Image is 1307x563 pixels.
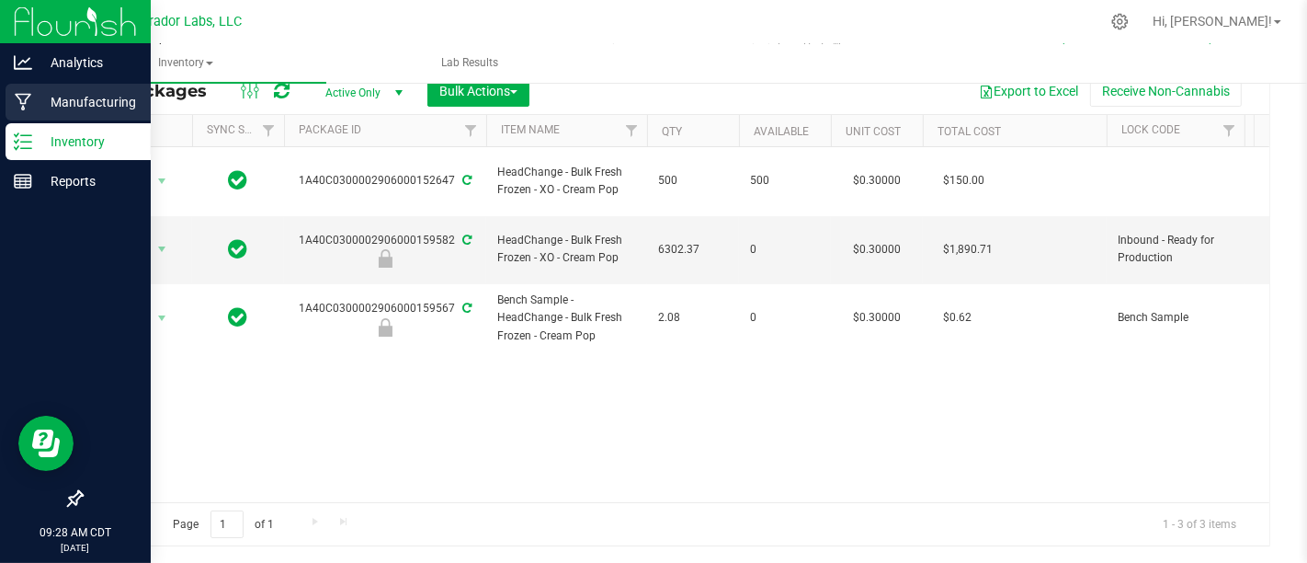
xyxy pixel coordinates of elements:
[456,115,486,146] a: Filter
[427,75,529,107] button: Bulk Actions
[1090,75,1242,107] button: Receive Non-Cannabis
[460,234,472,247] span: Sync from Compliance System
[497,232,636,267] span: HeadChange - Bulk Fresh Frozen - XO - Cream Pop
[658,309,728,327] span: 2.08
[254,115,284,146] a: Filter
[32,52,142,74] p: Analytics
[846,125,901,138] a: Unit Cost
[18,416,74,471] iframe: Resource center
[460,302,472,315] span: Sync from Compliance System
[281,172,489,190] div: 1A40C0300002906000152647
[1121,123,1180,136] a: Lock Code
[157,511,290,539] span: Page of 1
[281,232,489,268] div: 1A40C0300002906000159582
[831,284,923,352] td: $0.30000
[8,541,142,555] p: [DATE]
[229,236,248,262] span: In Sync
[1108,13,1131,30] div: Manage settings
[497,164,636,199] span: HeadChange - Bulk Fresh Frozen - XO - Cream Pop
[967,75,1090,107] button: Export to Excel
[14,172,32,190] inline-svg: Reports
[1118,232,1233,267] span: Inbound - Ready for Production
[229,167,248,193] span: In Sync
[831,147,923,216] td: $0.30000
[151,305,174,331] span: select
[1118,309,1233,327] span: Bench Sample
[281,249,489,268] div: Inbound - Ready for Production
[32,131,142,153] p: Inventory
[750,172,820,190] span: 500
[14,53,32,72] inline-svg: Analytics
[44,44,326,83] a: Inventory
[658,241,728,259] span: 6302.37
[831,216,923,285] td: $0.30000
[299,123,361,136] a: Package ID
[281,300,489,336] div: 1A40C0300002906000159567
[501,123,560,136] a: Item Name
[1148,511,1251,538] span: 1 - 3 of 3 items
[328,44,610,83] a: Lab Results
[497,292,636,345] span: Bench Sample - HeadChange - Bulk Fresh Frozen - Cream Pop
[151,168,174,194] span: select
[754,125,809,138] a: Available
[207,123,278,136] a: Sync Status
[1153,14,1272,29] span: Hi, [PERSON_NAME]!
[151,236,174,262] span: select
[617,115,647,146] a: Filter
[416,55,523,71] span: Lab Results
[934,236,1002,263] span: $1,890.71
[1214,115,1244,146] a: Filter
[439,84,517,98] span: Bulk Actions
[460,174,472,187] span: Sync from Compliance System
[662,125,682,138] a: Qty
[96,81,225,101] span: All Packages
[750,309,820,327] span: 0
[14,132,32,151] inline-svg: Inventory
[210,511,244,539] input: 1
[934,304,981,331] span: $0.62
[133,14,242,29] span: Curador Labs, LLC
[14,93,32,111] inline-svg: Manufacturing
[32,170,142,192] p: Reports
[658,172,728,190] span: 500
[281,318,489,337] div: Bench Sample
[8,524,142,541] p: 09:28 AM CDT
[934,167,994,194] span: $150.00
[938,125,1001,138] a: Total Cost
[229,304,248,330] span: In Sync
[750,241,820,259] span: 0
[32,91,142,113] p: Manufacturing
